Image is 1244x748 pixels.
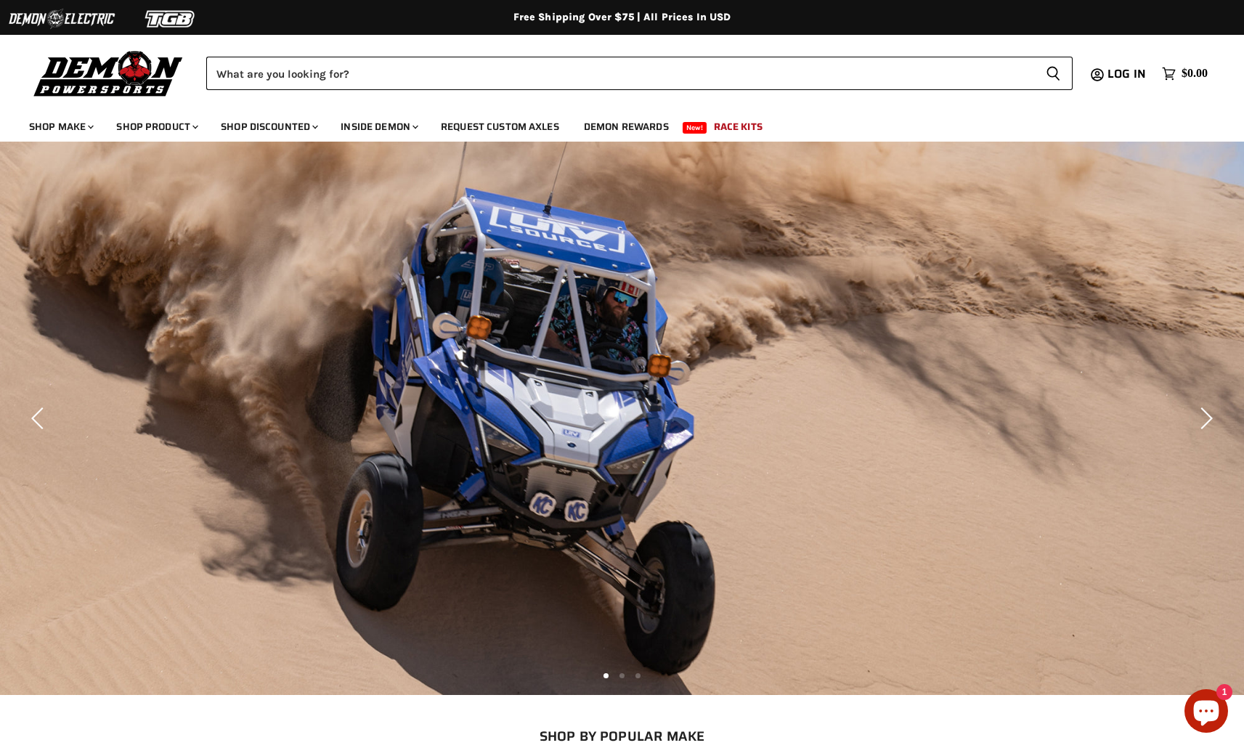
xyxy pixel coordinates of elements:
[59,728,1185,744] h2: SHOP BY POPULAR MAKE
[603,673,609,678] li: Page dot 1
[1101,68,1155,81] a: Log in
[206,57,1034,90] input: Search
[330,112,427,142] a: Inside Demon
[29,47,188,99] img: Demon Powersports
[1107,65,1146,83] span: Log in
[25,404,54,433] button: Previous
[206,57,1073,90] form: Product
[573,112,680,142] a: Demon Rewards
[116,5,225,33] img: TGB Logo 2
[619,673,625,678] li: Page dot 2
[1155,63,1215,84] a: $0.00
[210,112,327,142] a: Shop Discounted
[635,673,641,678] li: Page dot 3
[18,106,1204,142] ul: Main menu
[1180,689,1232,736] inbox-online-store-chat: Shopify online store chat
[18,112,102,142] a: Shop Make
[7,5,116,33] img: Demon Electric Logo 2
[41,11,1203,24] div: Free Shipping Over $75 | All Prices In USD
[703,112,773,142] a: Race Kits
[1034,57,1073,90] button: Search
[683,122,707,134] span: New!
[1190,404,1219,433] button: Next
[105,112,207,142] a: Shop Product
[430,112,570,142] a: Request Custom Axles
[1182,67,1208,81] span: $0.00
